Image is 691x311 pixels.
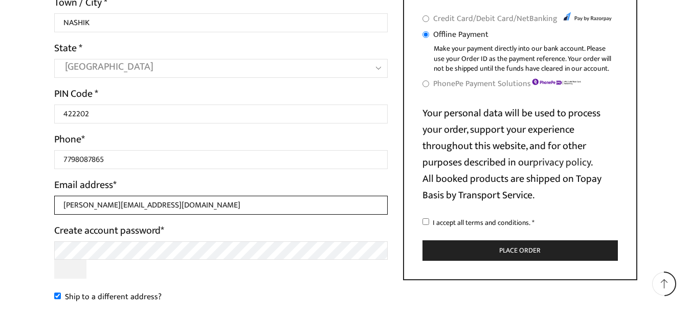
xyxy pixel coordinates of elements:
[422,105,618,203] p: Your personal data will be used to process your order, support your experience throughout this we...
[433,76,582,91] label: PhonePe Payment Solutions
[54,40,82,56] label: State
[422,240,618,261] button: Place order
[54,59,388,78] span: State
[54,177,117,193] label: Email address
[54,222,164,239] label: Create account password
[531,78,582,86] img: PhonePe Payment Solutions
[54,293,61,299] input: Ship to a different address?
[533,154,591,171] a: privacy policy
[561,10,612,24] img: Credit Card/Debit Card/NetBanking
[65,290,162,303] span: Ship to a different address?
[54,131,85,148] label: Phone
[433,11,615,26] label: Credit Card/Debit Card/NetBanking
[422,218,429,225] input: I accept all terms and conditions. *
[532,217,534,229] abbr: required
[54,260,87,279] button: Show password
[433,217,530,229] span: I accept all terms and conditions.
[433,27,488,42] label: Offline Payment
[65,59,358,74] span: Maharashtra
[54,86,98,102] label: PIN Code
[434,44,618,74] p: Make your payment directly into our bank account. Please use your Order ID as the payment referen...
